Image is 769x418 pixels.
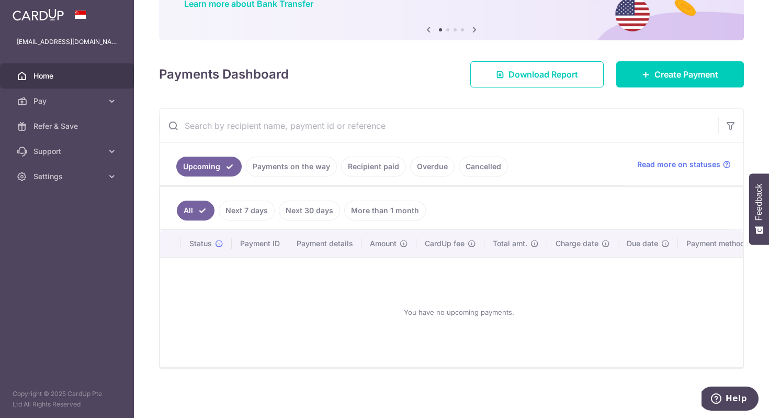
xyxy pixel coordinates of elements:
[189,238,212,249] span: Status
[17,37,117,47] p: [EMAIL_ADDRESS][DOMAIN_NAME]
[159,65,289,84] h4: Payments Dashboard
[637,159,731,170] a: Read more on statuses
[459,157,508,177] a: Cancelled
[176,157,242,177] a: Upcoming
[219,201,275,221] a: Next 7 days
[637,159,720,170] span: Read more on statuses
[33,71,103,81] span: Home
[702,387,759,413] iframe: Opens a widget where you can find more information
[410,157,455,177] a: Overdue
[370,238,397,249] span: Amount
[470,61,604,87] a: Download Report
[493,238,527,249] span: Total amt.
[754,184,764,221] span: Feedback
[678,230,757,257] th: Payment method
[341,157,406,177] a: Recipient paid
[556,238,598,249] span: Charge date
[288,230,361,257] th: Payment details
[279,201,340,221] a: Next 30 days
[749,173,769,245] button: Feedback - Show survey
[344,201,426,221] a: More than 1 month
[13,8,64,21] img: CardUp
[627,238,658,249] span: Due date
[33,121,103,131] span: Refer & Save
[654,68,718,81] span: Create Payment
[177,201,214,221] a: All
[33,146,103,157] span: Support
[246,157,337,177] a: Payments on the way
[33,96,103,106] span: Pay
[160,109,718,142] input: Search by recipient name, payment id or reference
[232,230,288,257] th: Payment ID
[508,68,578,81] span: Download Report
[33,171,103,182] span: Settings
[173,266,745,358] div: You have no upcoming payments.
[616,61,744,87] a: Create Payment
[425,238,465,249] span: CardUp fee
